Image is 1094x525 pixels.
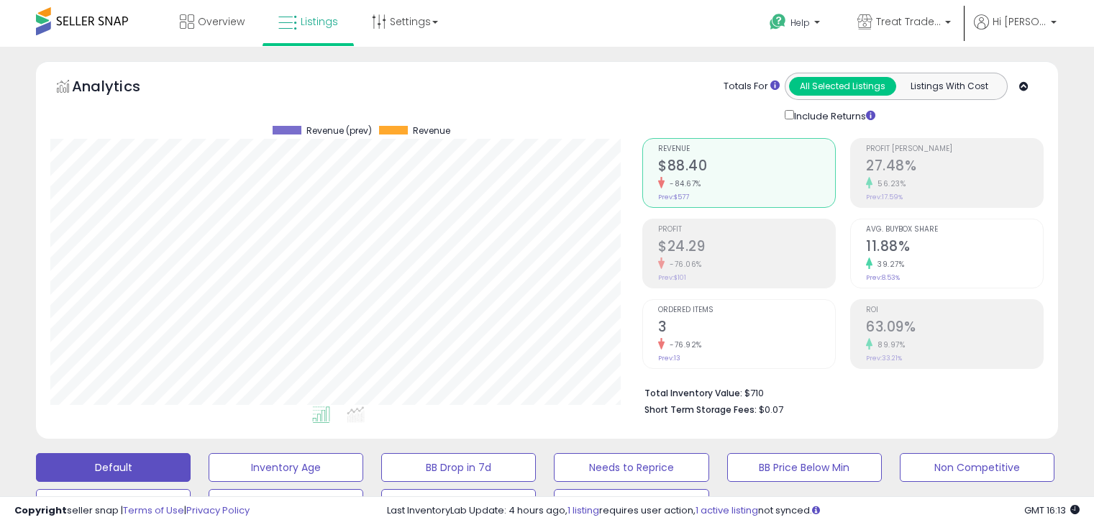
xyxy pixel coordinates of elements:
span: Hi [PERSON_NAME] [993,14,1047,29]
h2: 11.88% [866,238,1043,257]
b: Short Term Storage Fees: [644,403,757,416]
a: Hi [PERSON_NAME] [974,14,1057,47]
h2: $88.40 [658,157,835,177]
small: 39.27% [872,259,904,270]
button: BB Drop in 7d [381,453,536,482]
i: Get Help [769,13,787,31]
b: Total Inventory Value: [644,387,742,399]
a: Privacy Policy [186,503,250,517]
a: Terms of Use [123,503,184,517]
a: 1 listing [567,503,599,517]
small: Prev: 8.53% [866,273,900,282]
small: -76.92% [665,339,702,350]
h2: $24.29 [658,238,835,257]
span: Revenue [658,145,835,153]
small: 56.23% [872,178,906,189]
button: Inventory Age [209,453,363,482]
h5: Analytics [72,76,168,100]
small: Prev: 33.21% [866,354,902,362]
span: Listings [301,14,338,29]
span: Avg. Buybox Share [866,226,1043,234]
h2: 63.09% [866,319,1043,338]
a: Help [758,2,834,47]
small: Prev: $577 [658,193,689,201]
span: Help [790,17,810,29]
div: Include Returns [774,107,893,124]
strong: Copyright [14,503,67,517]
span: Profit [658,226,835,234]
span: ROI [866,306,1043,314]
button: Listings With Cost [895,77,1003,96]
button: Default [36,453,191,482]
div: Last InventoryLab Update: 4 hours ago, requires user action, not synced. [387,504,1080,518]
small: Prev: 13 [658,354,680,362]
button: BB Price Below Min [727,453,882,482]
div: seller snap | | [14,504,250,518]
span: Overview [198,14,245,29]
small: 89.97% [872,339,905,350]
span: Revenue (prev) [306,126,372,136]
span: Ordered Items [658,306,835,314]
span: $0.07 [759,403,783,416]
span: 2025-08-14 16:13 GMT [1024,503,1080,517]
div: Totals For [724,80,780,93]
h2: 27.48% [866,157,1043,177]
li: $710 [644,383,1033,401]
button: All Selected Listings [789,77,896,96]
small: -84.67% [665,178,701,189]
button: Needs to Reprice [554,453,708,482]
span: Treat Traders [876,14,941,29]
span: Profit [PERSON_NAME] [866,145,1043,153]
span: Revenue [413,126,450,136]
a: 1 active listing [696,503,758,517]
small: Prev: $101 [658,273,686,282]
small: -76.06% [665,259,702,270]
h2: 3 [658,319,835,338]
button: Non Competitive [900,453,1054,482]
small: Prev: 17.59% [866,193,903,201]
